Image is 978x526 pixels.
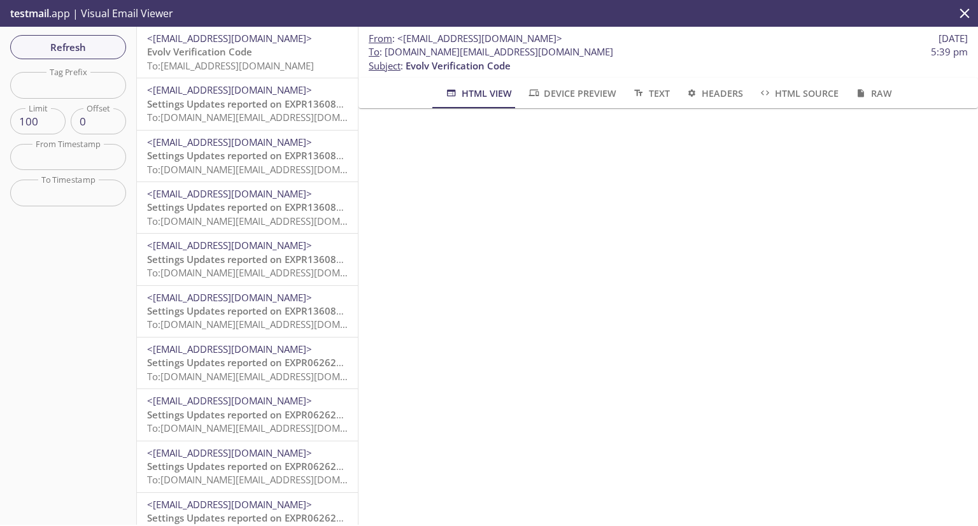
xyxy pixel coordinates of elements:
[147,149,602,162] span: Settings Updates reported on EXPR13608302023, Exit A, Evolv Technology AppTest - Lab at [DATE] 0
[10,35,126,59] button: Refresh
[147,83,312,96] span: <[EMAIL_ADDRESS][DOMAIN_NAME]>
[406,59,511,72] span: Evolv Verification Code
[147,394,312,407] span: <[EMAIL_ADDRESS][DOMAIN_NAME]>
[137,78,358,129] div: <[EMAIL_ADDRESS][DOMAIN_NAME]>Settings Updates reported on EXPR13608302023, Exit A, Evolv Technol...
[147,343,312,355] span: <[EMAIL_ADDRESS][DOMAIN_NAME]>
[137,131,358,181] div: <[EMAIL_ADDRESS][DOMAIN_NAME]>Settings Updates reported on EXPR13608302023, Exit A, Evolv Technol...
[939,32,968,45] span: [DATE]
[147,318,389,331] span: To: [DOMAIN_NAME][EMAIL_ADDRESS][DOMAIN_NAME]
[369,32,392,45] span: From
[527,85,616,101] span: Device Preview
[137,234,358,285] div: <[EMAIL_ADDRESS][DOMAIN_NAME]>Settings Updates reported on EXPR13608302023, Exit A, Evolv Technol...
[137,27,358,78] div: <[EMAIL_ADDRESS][DOMAIN_NAME]>Evolv Verification CodeTo:[EMAIL_ADDRESS][DOMAIN_NAME]
[147,187,312,200] span: <[EMAIL_ADDRESS][DOMAIN_NAME]>
[444,85,511,101] span: HTML View
[369,45,379,58] span: To
[147,97,602,110] span: Settings Updates reported on EXPR13608302023, Exit A, Evolv Technology AppTest - Lab at [DATE] 0
[147,45,252,58] span: Evolv Verification Code
[147,253,602,266] span: Settings Updates reported on EXPR13608302023, Exit A, Evolv Technology AppTest - Lab at [DATE] 0
[369,32,562,45] span: :
[147,473,389,486] span: To: [DOMAIN_NAME][EMAIL_ADDRESS][DOMAIN_NAME]
[147,266,389,279] span: To: [DOMAIN_NAME][EMAIL_ADDRESS][DOMAIN_NAME]
[147,215,389,227] span: To: [DOMAIN_NAME][EMAIL_ADDRESS][DOMAIN_NAME]
[632,85,669,101] span: Text
[147,304,602,317] span: Settings Updates reported on EXPR13608302023, Exit A, Evolv Technology AppTest - Lab at [DATE] 0
[147,32,312,45] span: <[EMAIL_ADDRESS][DOMAIN_NAME]>
[137,441,358,492] div: <[EMAIL_ADDRESS][DOMAIN_NAME]>Settings Updates reported on EXPR062620231703, HQ, Evolv at [DATE] ...
[685,85,743,101] span: Headers
[137,286,358,337] div: <[EMAIL_ADDRESS][DOMAIN_NAME]>Settings Updates reported on EXPR13608302023, Exit A, Evolv Technol...
[137,338,358,388] div: <[EMAIL_ADDRESS][DOMAIN_NAME]>Settings Updates reported on EXPR062620231703, HQ, Evolv at [DATE] ...
[147,136,312,148] span: <[EMAIL_ADDRESS][DOMAIN_NAME]>
[854,85,891,101] span: Raw
[397,32,562,45] span: <[EMAIL_ADDRESS][DOMAIN_NAME]>
[147,498,312,511] span: <[EMAIL_ADDRESS][DOMAIN_NAME]>
[147,356,511,369] span: Settings Updates reported on EXPR062620231703, HQ, Evolv at [DATE] 10:45:17
[147,291,312,304] span: <[EMAIL_ADDRESS][DOMAIN_NAME]>
[147,370,389,383] span: To: [DOMAIN_NAME][EMAIL_ADDRESS][DOMAIN_NAME]
[147,422,389,434] span: To: [DOMAIN_NAME][EMAIL_ADDRESS][DOMAIN_NAME]
[20,39,116,55] span: Refresh
[147,511,511,524] span: Settings Updates reported on EXPR062620231703, HQ, Evolv at [DATE] 10:45:17
[137,182,358,233] div: <[EMAIL_ADDRESS][DOMAIN_NAME]>Settings Updates reported on EXPR13608302023, Exit A, Evolv Technol...
[758,85,839,101] span: HTML Source
[147,201,602,213] span: Settings Updates reported on EXPR13608302023, Exit A, Evolv Technology AppTest - Lab at [DATE] 0
[369,45,968,73] p: :
[369,45,613,59] span: : [DOMAIN_NAME][EMAIL_ADDRESS][DOMAIN_NAME]
[147,111,389,124] span: To: [DOMAIN_NAME][EMAIL_ADDRESS][DOMAIN_NAME]
[10,6,49,20] span: testmail
[369,59,400,72] span: Subject
[147,163,389,176] span: To: [DOMAIN_NAME][EMAIL_ADDRESS][DOMAIN_NAME]
[147,59,314,72] span: To: [EMAIL_ADDRESS][DOMAIN_NAME]
[147,239,312,252] span: <[EMAIL_ADDRESS][DOMAIN_NAME]>
[147,446,312,459] span: <[EMAIL_ADDRESS][DOMAIN_NAME]>
[147,408,511,421] span: Settings Updates reported on EXPR062620231703, HQ, Evolv at [DATE] 10:45:17
[147,460,511,473] span: Settings Updates reported on EXPR062620231703, HQ, Evolv at [DATE] 10:45:17
[931,45,968,59] span: 5:39 pm
[137,389,358,440] div: <[EMAIL_ADDRESS][DOMAIN_NAME]>Settings Updates reported on EXPR062620231703, HQ, Evolv at [DATE] ...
